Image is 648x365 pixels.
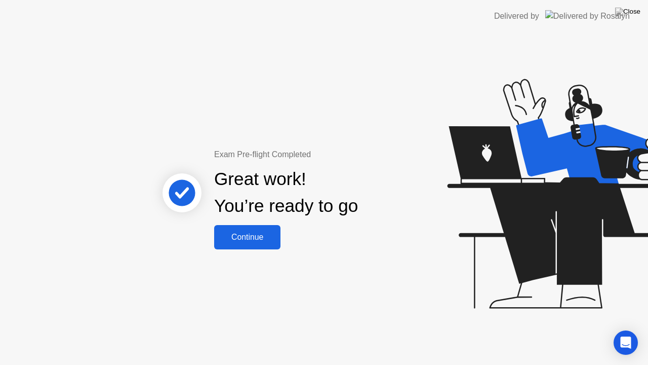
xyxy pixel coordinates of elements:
button: Continue [214,225,280,249]
img: Delivered by Rosalyn [545,10,630,22]
div: Open Intercom Messenger [614,331,638,355]
img: Close [615,8,640,16]
div: Exam Pre-flight Completed [214,149,423,161]
div: Continue [217,233,277,242]
div: Delivered by [494,10,539,22]
div: Great work! You’re ready to go [214,166,358,220]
